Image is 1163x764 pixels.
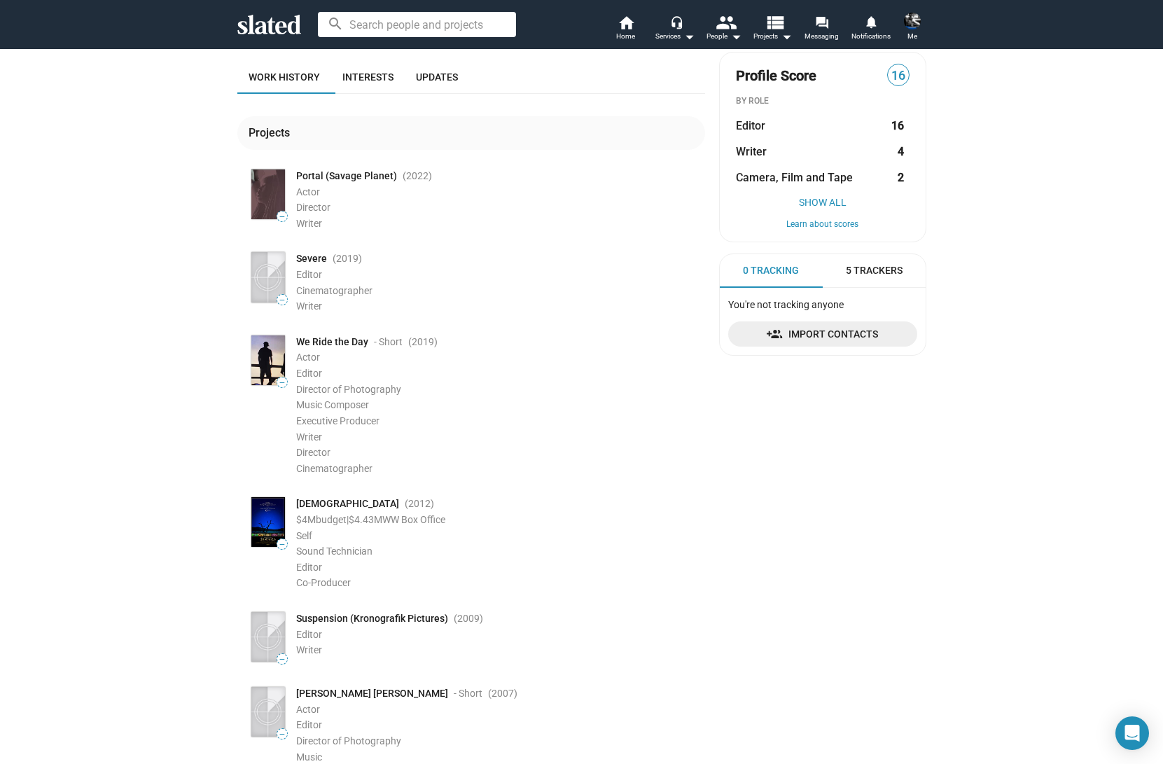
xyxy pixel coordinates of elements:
[851,28,891,45] span: Notifications
[277,655,287,663] span: —
[296,399,369,410] span: Music Composer
[296,300,322,312] span: Writer
[743,264,799,277] span: 0 Tracking
[296,577,351,588] span: Co-Producer
[296,169,397,183] span: Portal (Savage Planet)
[277,730,287,738] span: —
[296,335,368,349] span: We Ride the Day
[249,71,320,83] span: Work history
[382,514,445,525] span: WW Box Office
[296,352,320,363] span: Actor
[296,384,401,395] span: Director of Photography
[347,514,349,525] span: |
[251,252,285,302] img: Poster: Severe
[296,687,448,700] span: [PERSON_NAME] [PERSON_NAME]
[898,144,904,159] strong: 4
[296,704,320,715] span: Actor
[864,15,877,28] mat-icon: notifications
[251,687,285,737] img: Poster: Sebben Crudele
[655,28,695,45] div: Services
[805,28,839,45] span: Messaging
[296,218,322,229] span: Writer
[251,612,285,662] img: Poster: Suspension (Kronografik Pictures)
[699,14,748,45] button: People
[296,514,316,525] span: $4M
[670,15,683,28] mat-icon: headset_mic
[296,202,330,213] span: Director
[296,546,372,557] span: Sound Technician
[650,14,699,45] button: Services
[251,497,285,547] img: Poster: Samsara
[296,629,322,640] span: Editor
[296,735,401,746] span: Director of Photography
[454,612,483,625] span: (2009 )
[296,530,312,541] span: Self
[296,612,448,625] span: Suspension (Kronografik Pictures)
[753,28,792,45] span: Projects
[896,10,929,46] button: Sean SkeltonMe
[736,118,765,133] span: Editor
[296,751,322,763] span: Music
[331,60,405,94] a: Interests
[488,687,517,700] span: (2007 )
[616,28,635,45] span: Home
[333,252,362,265] span: (2019 )
[888,67,909,85] span: 16
[706,28,741,45] div: People
[815,15,828,29] mat-icon: forum
[891,118,904,133] strong: 16
[296,447,330,458] span: Director
[846,264,903,277] span: 5 Trackers
[736,170,853,185] span: Camera, Film and Tape
[296,562,322,573] span: Editor
[727,28,744,45] mat-icon: arrow_drop_down
[748,14,798,45] button: Projects
[316,514,347,525] span: budget
[736,219,910,230] button: Learn about scores
[296,252,327,265] span: Severe
[374,335,403,349] span: - Short
[736,144,767,159] span: Writer
[728,321,917,347] a: Import Contacts
[296,431,322,443] span: Writer
[318,12,516,37] input: Search people and projects
[296,285,372,296] span: Cinematographer
[277,379,287,387] span: —
[907,28,917,45] span: Me
[403,169,432,183] span: (2022 )
[1115,716,1149,750] div: Open Intercom Messenger
[904,13,921,29] img: Sean Skelton
[296,368,322,379] span: Editor
[736,96,910,107] div: BY ROLE
[251,169,285,219] img: Poster: Portal (Savage Planet)
[405,497,434,511] span: (2012 )
[715,12,735,32] mat-icon: people
[798,14,847,45] a: Messaging
[601,14,650,45] a: Home
[237,60,331,94] a: Work history
[618,14,634,31] mat-icon: home
[342,71,394,83] span: Interests
[349,514,382,525] span: $4.43M
[681,28,697,45] mat-icon: arrow_drop_down
[249,125,295,140] div: Projects
[296,186,320,197] span: Actor
[277,296,287,304] span: —
[764,12,784,32] mat-icon: view_list
[847,14,896,45] a: Notifications
[416,71,458,83] span: Updates
[251,335,285,385] img: Poster: We Ride the Day
[739,321,906,347] span: Import Contacts
[296,463,372,474] span: Cinematographer
[454,687,482,700] span: - Short
[296,269,322,280] span: Editor
[778,28,795,45] mat-icon: arrow_drop_down
[277,213,287,221] span: —
[728,299,844,310] span: You're not tracking anyone
[296,719,322,730] span: Editor
[405,60,469,94] a: Updates
[296,415,379,426] span: Executive Producer
[736,67,816,85] span: Profile Score
[277,541,287,548] span: —
[736,197,910,208] button: Show All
